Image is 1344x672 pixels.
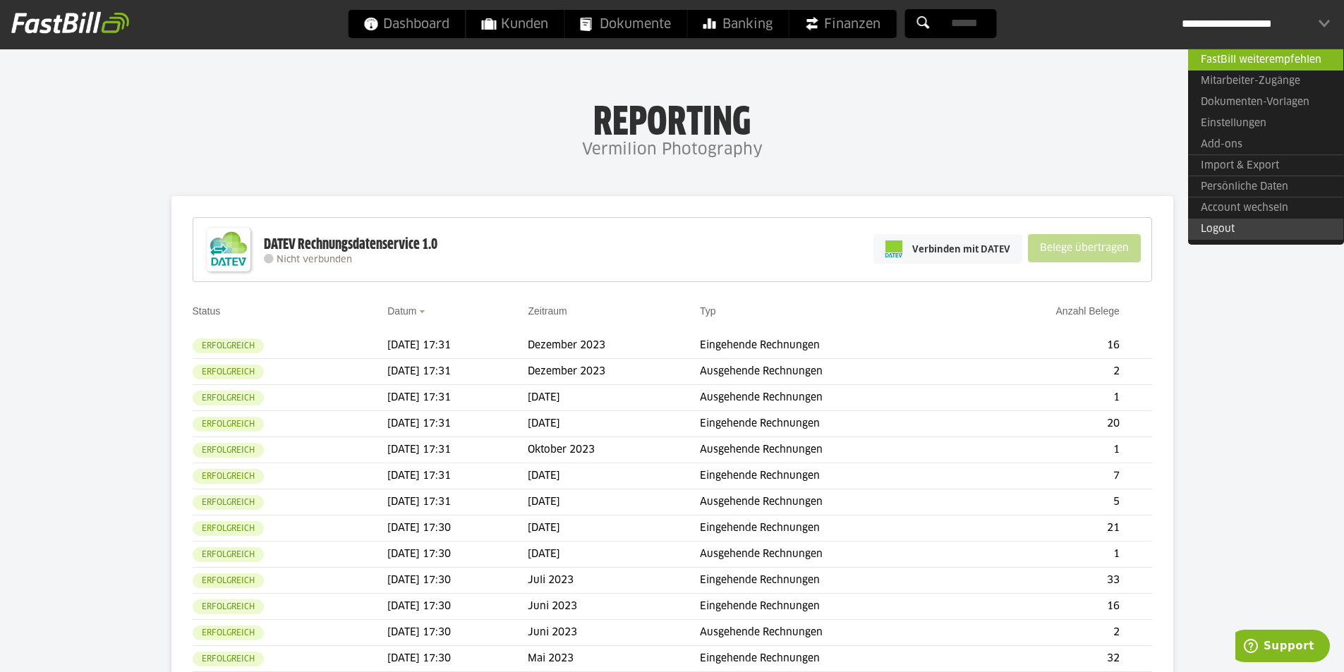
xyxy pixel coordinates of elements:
[11,11,129,34] img: fastbill_logo_white.png
[1188,49,1343,71] a: FastBill weiterempfehlen
[971,515,1125,542] td: 21
[700,463,971,489] td: Eingehende Rechnungen
[387,646,528,672] td: [DATE] 17:30
[804,10,880,38] span: Finanzen
[700,359,971,385] td: Ausgehende Rechnungen
[564,10,686,38] a: Dokumente
[528,489,700,515] td: [DATE]
[1028,234,1141,262] sl-button: Belege übertragen
[700,646,971,672] td: Eingehende Rechnungen
[1188,219,1343,240] a: Logout
[1188,176,1343,197] a: Persönliche Daten
[1188,197,1343,219] a: Account wechseln
[528,542,700,568] td: [DATE]
[700,385,971,411] td: Ausgehende Rechnungen
[193,391,264,405] sl-badge: Erfolgreich
[387,359,528,385] td: [DATE] 17:31
[528,359,700,385] td: Dezember 2023
[348,10,465,38] a: Dashboard
[387,411,528,437] td: [DATE] 17:31
[971,437,1125,463] td: 1
[580,10,671,38] span: Dokumente
[264,236,437,254] div: DATEV Rechnungsdatenservice 1.0
[528,333,700,359] td: Dezember 2023
[387,489,528,515] td: [DATE] 17:31
[193,495,264,510] sl-badge: Erfolgreich
[700,305,716,317] a: Typ
[971,463,1125,489] td: 7
[200,221,257,278] img: DATEV-Datenservice Logo
[387,515,528,542] td: [DATE] 17:30
[971,594,1125,620] td: 16
[387,594,528,620] td: [DATE] 17:30
[193,573,264,588] sl-badge: Erfolgreich
[363,10,449,38] span: Dashboard
[387,568,528,594] td: [DATE] 17:30
[971,411,1125,437] td: 20
[528,620,700,646] td: Juni 2023
[528,463,700,489] td: [DATE]
[1188,92,1343,113] a: Dokumenten-Vorlagen
[387,437,528,463] td: [DATE] 17:31
[193,652,264,666] sl-badge: Erfolgreich
[193,469,264,484] sl-badge: Erfolgreich
[873,234,1022,264] a: Verbinden mit DATEV
[193,338,264,353] sl-badge: Erfolgreich
[1188,113,1343,134] a: Einstellungen
[387,463,528,489] td: [DATE] 17:31
[971,568,1125,594] td: 33
[193,365,264,379] sl-badge: Erfolgreich
[700,515,971,542] td: Eingehende Rechnungen
[528,515,700,542] td: [DATE]
[700,620,971,646] td: Ausgehende Rechnungen
[528,437,700,463] td: Oktober 2023
[971,489,1125,515] td: 5
[528,646,700,672] td: Mai 2023
[141,99,1203,136] h1: Reporting
[193,443,264,458] sl-badge: Erfolgreich
[528,411,700,437] td: [DATE]
[193,521,264,536] sl-badge: Erfolgreich
[387,385,528,411] td: [DATE] 17:31
[912,242,1010,256] span: Verbinden mit DATEV
[193,599,264,614] sl-badge: Erfolgreich
[971,542,1125,568] td: 1
[387,305,416,317] a: Datum
[277,255,352,264] span: Nicht verbunden
[971,620,1125,646] td: 2
[528,305,567,317] a: Zeitraum
[193,625,264,640] sl-badge: Erfolgreich
[971,359,1125,385] td: 2
[700,568,971,594] td: Eingehende Rechnungen
[700,411,971,437] td: Eingehende Rechnungen
[419,310,428,313] img: sort_desc.gif
[703,10,773,38] span: Banking
[971,646,1125,672] td: 32
[387,542,528,568] td: [DATE] 17:30
[700,489,971,515] td: Ausgehende Rechnungen
[1235,630,1330,665] iframe: Öffnet ein Widget, in dem Sie weitere Informationen finden
[528,385,700,411] td: [DATE]
[700,333,971,359] td: Eingehende Rechnungen
[885,240,902,257] img: pi-datev-logo-farbig-24.svg
[1056,305,1120,317] a: Anzahl Belege
[1188,134,1343,155] a: Add-ons
[528,594,700,620] td: Juni 2023
[466,10,564,38] a: Kunden
[687,10,788,38] a: Banking
[971,333,1125,359] td: 16
[193,547,264,562] sl-badge: Erfolgreich
[700,437,971,463] td: Ausgehende Rechnungen
[1188,71,1343,92] a: Mitarbeiter-Zugänge
[387,333,528,359] td: [DATE] 17:31
[193,417,264,432] sl-badge: Erfolgreich
[971,385,1125,411] td: 1
[1188,154,1343,176] a: Import & Export
[700,542,971,568] td: Ausgehende Rechnungen
[528,568,700,594] td: Juli 2023
[481,10,548,38] span: Kunden
[789,10,896,38] a: Finanzen
[387,620,528,646] td: [DATE] 17:30
[193,305,221,317] a: Status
